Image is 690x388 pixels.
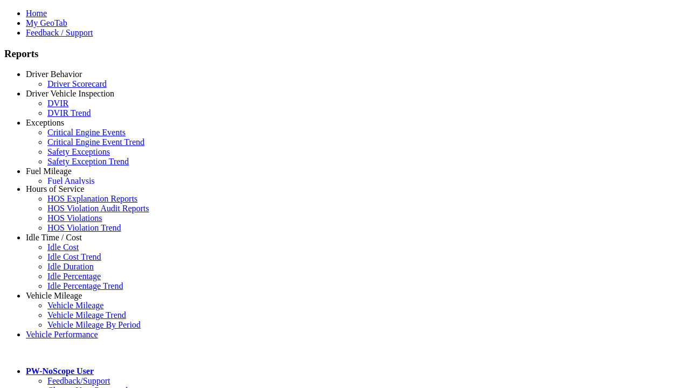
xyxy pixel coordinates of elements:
[26,233,82,242] a: Idle Time / Cost
[47,310,126,320] a: Vehicle Mileage Trend
[26,291,82,300] a: Vehicle Mileage
[47,137,144,147] a: Critical Engine Event Trend
[47,79,107,88] a: Driver Scorecard
[47,204,149,213] a: HOS Violation Audit Reports
[26,330,98,339] a: Vehicle Performance
[47,176,95,185] a: Fuel Analysis
[26,70,82,79] a: Driver Behavior
[26,28,93,37] a: Feedback / Support
[26,118,64,127] a: Exceptions
[26,89,114,98] a: Driver Vehicle Inspection
[47,108,91,117] a: DVIR Trend
[47,320,141,329] a: Vehicle Mileage By Period
[47,147,110,156] a: Safety Exceptions
[26,9,47,18] a: Home
[47,213,102,223] a: HOS Violations
[47,376,110,385] a: Feedback/Support
[47,99,68,108] a: DVIR
[47,301,103,310] a: Vehicle Mileage
[26,366,94,376] a: PW-NoScope User
[47,242,79,252] a: Idle Cost
[47,194,137,203] a: HOS Explanation Reports
[26,184,84,193] a: Hours of Service
[47,223,121,232] a: HOS Violation Trend
[26,18,67,27] a: My GeoTab
[47,252,101,261] a: Idle Cost Trend
[47,272,101,281] a: Idle Percentage
[26,167,72,176] a: Fuel Mileage
[4,48,686,60] h3: Reports
[47,128,126,137] a: Critical Engine Events
[47,281,123,290] a: Idle Percentage Trend
[47,262,94,271] a: Idle Duration
[47,157,129,166] a: Safety Exception Trend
